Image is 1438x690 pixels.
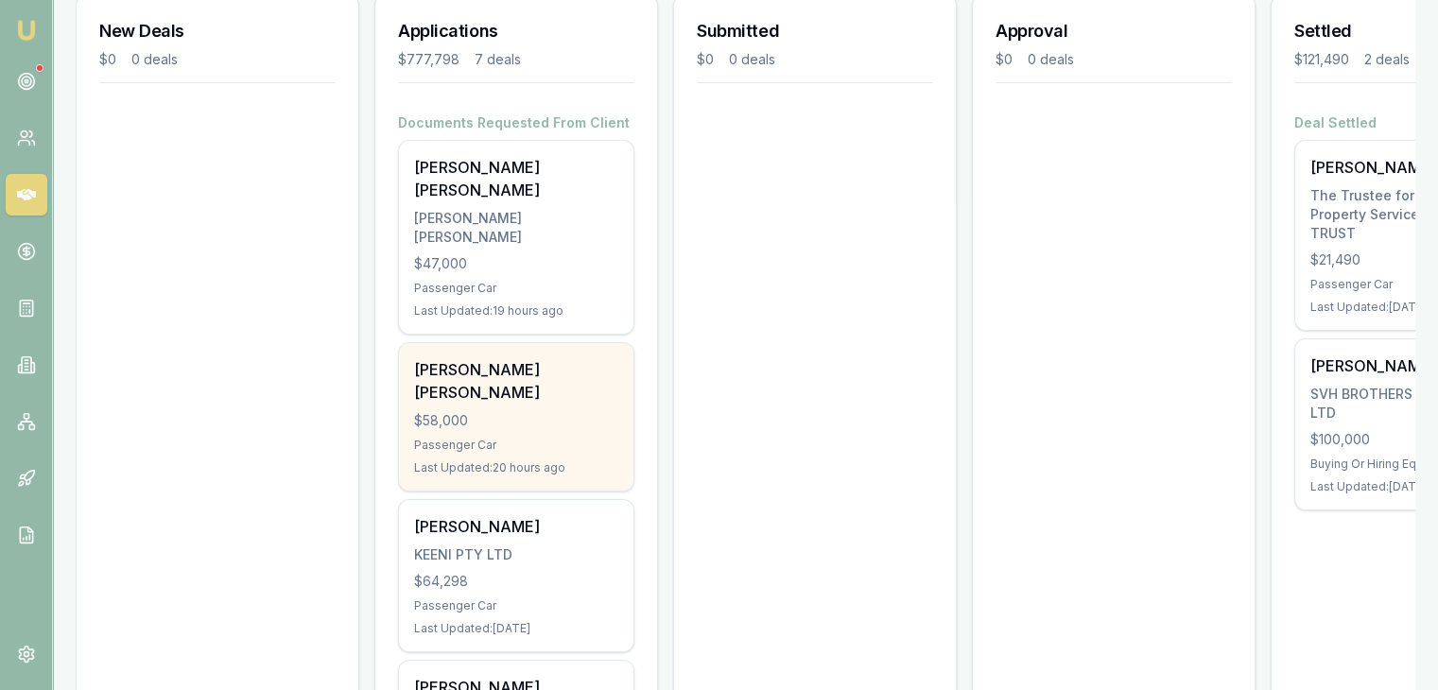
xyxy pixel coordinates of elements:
[414,156,618,201] div: [PERSON_NAME] [PERSON_NAME]
[1028,50,1074,69] div: 0 deals
[414,281,618,296] div: Passenger Car
[414,303,618,319] div: Last Updated: 19 hours ago
[99,18,336,44] h3: New Deals
[398,18,634,44] h3: Applications
[15,19,38,42] img: emu-icon-u.png
[996,50,1013,69] div: $0
[414,438,618,453] div: Passenger Car
[414,209,618,247] div: [PERSON_NAME] [PERSON_NAME]
[996,18,1232,44] h3: Approval
[414,460,618,475] div: Last Updated: 20 hours ago
[697,50,714,69] div: $0
[414,621,618,636] div: Last Updated: [DATE]
[414,358,618,404] div: [PERSON_NAME] [PERSON_NAME]
[398,50,459,69] div: $777,798
[414,545,618,564] div: KEENI PTY LTD
[398,113,634,132] h4: Documents Requested From Client
[697,18,933,44] h3: Submitted
[414,598,618,613] div: Passenger Car
[414,572,618,591] div: $64,298
[414,254,618,273] div: $47,000
[475,50,521,69] div: 7 deals
[414,411,618,430] div: $58,000
[1294,50,1349,69] div: $121,490
[99,50,116,69] div: $0
[414,515,618,538] div: [PERSON_NAME]
[131,50,178,69] div: 0 deals
[1364,50,1410,69] div: 2 deals
[729,50,775,69] div: 0 deals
